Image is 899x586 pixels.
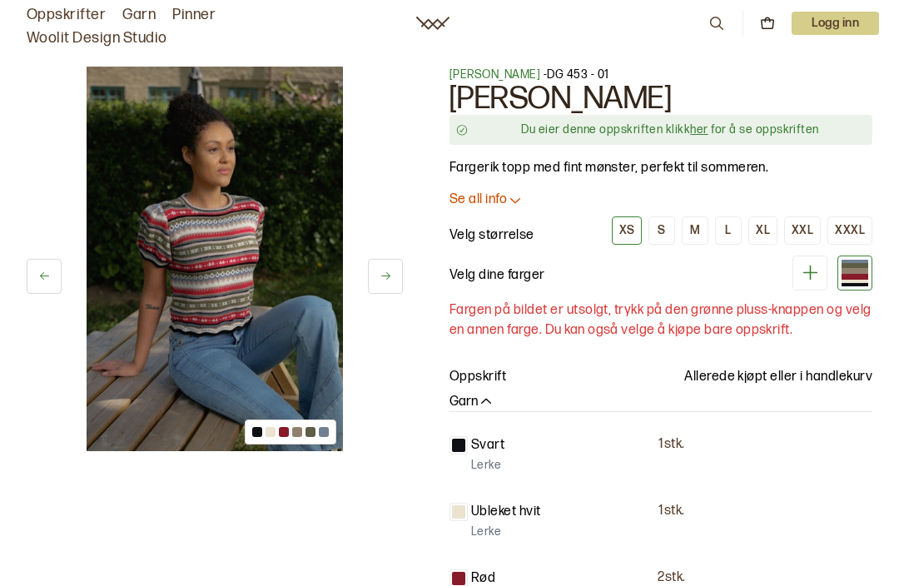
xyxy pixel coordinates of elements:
button: XL [748,216,777,245]
p: 1 stk. [658,503,684,520]
p: Lerke [471,457,501,474]
div: XS [619,223,634,238]
p: Svart [471,435,504,455]
div: L [725,223,731,238]
p: Fargerik topp med fint mønster, perfekt til sommeren. [449,158,872,178]
p: Velg dine farger [449,266,545,286]
button: XXL [784,216,821,245]
div: Flerfarget (utsolgt) [837,256,872,291]
button: Se all info [449,191,872,209]
p: 1 stk. [658,436,684,454]
p: Ubleket hvit [471,502,541,522]
a: [PERSON_NAME] [449,67,540,82]
div: Du eier denne oppskriften klikk for å se oppskriften [474,122,866,138]
p: Velg størrelse [449,226,534,246]
button: XS [612,216,642,245]
a: Oppskrifter [27,3,106,27]
button: Du eier denne oppskriften klikkher for å se oppskriften [449,115,872,145]
button: L [715,216,742,245]
p: - DG 453 - 01 [449,67,872,83]
button: S [648,216,675,245]
div: S [658,223,665,238]
div: M [690,223,700,238]
p: Lerke [471,524,501,540]
div: XXL [792,223,813,238]
a: Pinner [172,3,216,27]
p: Allerede kjøpt eller i handlekurv [684,367,872,387]
p: Oppskrift [449,367,506,387]
p: Fargen på bildet er utsolgt, trykk på den grønne pluss-knappen og velg en annen farge. Du kan ogs... [449,300,872,340]
div: XL [756,223,770,238]
h1: [PERSON_NAME] [449,83,872,115]
img: Bilde av oppskrift [87,67,343,451]
div: XXXL [835,223,865,238]
button: M [682,216,708,245]
p: Logg inn [792,12,879,35]
a: Garn [122,3,156,27]
a: Woolit [416,17,449,30]
a: her [690,122,708,137]
button: XXXL [827,216,872,245]
p: Se all info [449,191,507,209]
button: User dropdown [792,12,879,35]
button: Garn [449,394,494,411]
a: Woolit Design Studio [27,27,167,50]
